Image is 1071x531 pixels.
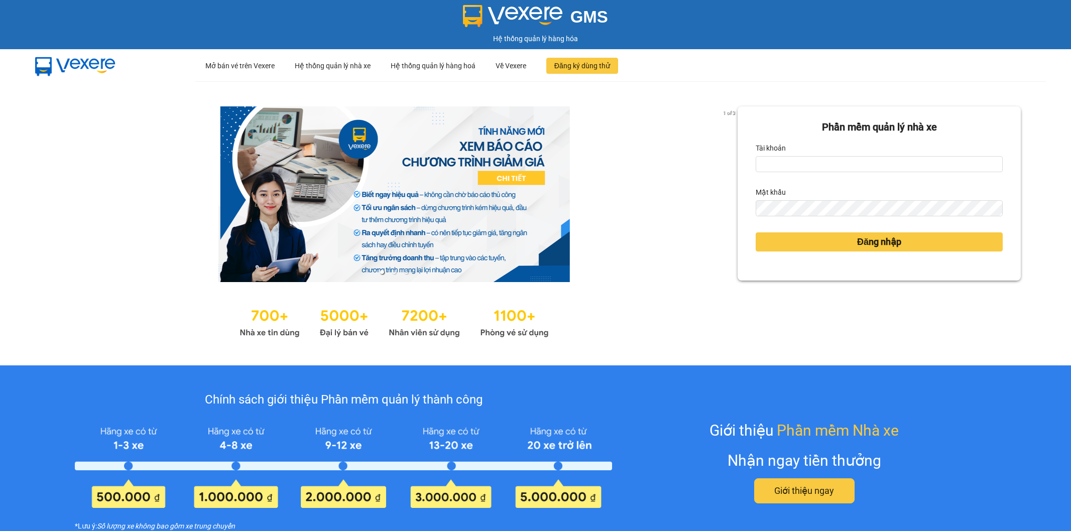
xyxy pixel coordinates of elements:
input: Mật khẩu [756,200,1003,216]
div: Phần mềm quản lý nhà xe [756,119,1003,135]
div: Về Vexere [496,50,526,82]
span: Giới thiệu ngay [774,484,834,498]
img: Statistics.png [240,302,549,340]
li: slide item 3 [404,270,408,274]
img: logo 2 [463,5,562,27]
p: 1 of 3 [720,106,738,119]
span: Đăng nhập [857,235,901,249]
label: Mật khẩu [756,184,786,200]
li: slide item 2 [392,270,396,274]
div: Giới thiệu [709,419,899,442]
div: Chính sách giới thiệu Phần mềm quản lý thành công [75,390,612,410]
div: Mở bán vé trên Vexere [205,50,275,82]
img: policy-intruduce-detail.png [75,422,612,508]
li: slide item 1 [380,270,384,274]
div: Hệ thống quản lý hàng hoá [391,50,475,82]
button: previous slide / item [50,106,64,282]
img: mbUUG5Q.png [25,49,126,82]
div: Hệ thống quản lý hàng hóa [3,33,1068,44]
a: GMS [463,15,608,23]
button: next slide / item [724,106,738,282]
span: Phần mềm Nhà xe [777,419,899,442]
button: Giới thiệu ngay [754,478,855,503]
div: Nhận ngay tiền thưởng [728,449,881,472]
input: Tài khoản [756,156,1003,172]
button: Đăng nhập [756,232,1003,251]
span: GMS [570,8,608,26]
div: Hệ thống quản lý nhà xe [295,50,371,82]
span: Đăng ký dùng thử [554,60,610,71]
button: Đăng ký dùng thử [546,58,618,74]
label: Tài khoản [756,140,786,156]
